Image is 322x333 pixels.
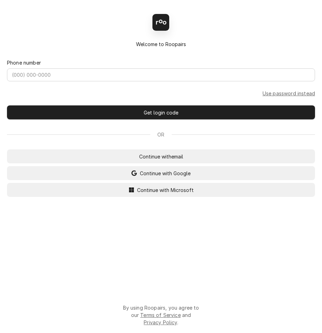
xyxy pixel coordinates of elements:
div: By using Roopairs, you agree to our and . [122,293,200,326]
input: (000) 000-0000 [7,68,315,81]
button: Get login code [7,105,315,119]
span: Continue with Microsoft [136,186,195,194]
div: Welcome to Roopairs [7,40,315,48]
div: Or [7,131,315,138]
a: Terms of Service [140,312,181,318]
label: Phone number [7,59,41,66]
span: Continue with Google [138,170,192,177]
button: Continue with Google [7,166,315,180]
button: Continue withemail [7,149,315,163]
span: Continue with email [138,153,185,160]
a: Go to Phone and password form [263,90,315,97]
span: Get login code [142,109,180,116]
button: Continue with Microsoft [7,183,315,197]
a: Privacy Policy [144,319,177,325]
